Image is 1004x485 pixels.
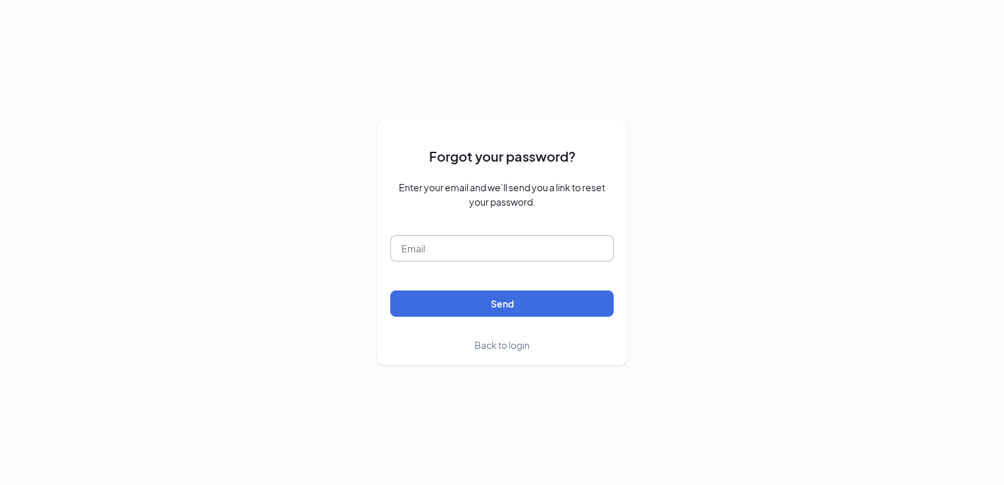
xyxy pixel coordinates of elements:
input: Email [390,235,614,262]
button: Send [390,290,614,317]
span: Forgot your password? [429,146,576,166]
a: Back to login [474,338,530,352]
span: Back to login [474,339,530,351]
span: Enter your email and we’ll send you a link to reset your password. [390,180,614,209]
